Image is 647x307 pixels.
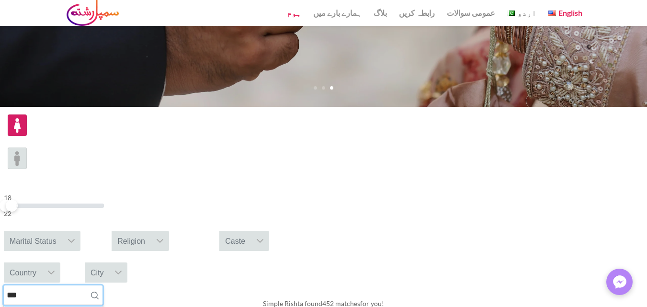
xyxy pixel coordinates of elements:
a: 1 [314,86,317,90]
div: Country [4,262,42,283]
a: عمومی سوالات [447,10,495,26]
a: بلاگ [374,10,387,26]
div: Religion [112,231,151,251]
img: Messenger [610,273,629,292]
div: 22 [4,208,104,219]
div: 18 [4,192,104,204]
a: ہمارے بارے میں [313,10,362,26]
div: Marital Status [4,231,62,251]
div: Caste [219,231,251,251]
span: اردو [517,8,536,17]
a: رابطہ کریں [399,10,435,26]
a: اردو [507,10,536,26]
div: City [85,262,110,283]
a: 3 [330,86,333,90]
a: English [548,10,582,26]
a: ہوم [287,10,301,26]
span: English [558,8,582,17]
a: 2 [322,86,325,90]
